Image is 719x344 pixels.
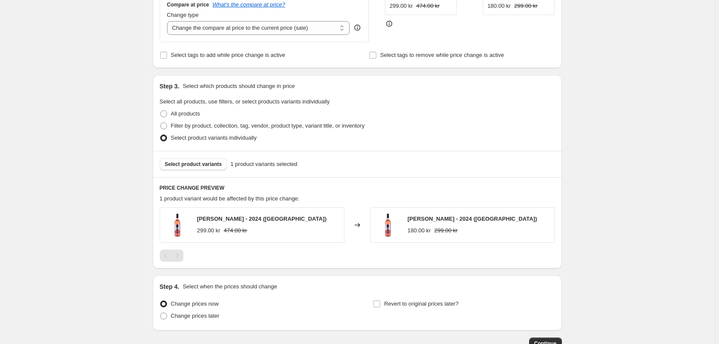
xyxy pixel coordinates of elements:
strike: 299.00 kr [434,226,458,235]
span: Select all products, use filters, or select products variants individually [160,98,330,105]
button: What's the compare at price? [213,1,285,8]
span: Select product variants [165,161,222,168]
span: Change prices later [171,313,220,319]
button: Select product variants [160,158,227,170]
strike: 299.00 kr [514,2,537,10]
span: Filter by product, collection, tag, vendor, product type, variant title, or inventory [171,122,365,129]
span: Select tags to remove while price change is active [380,52,504,58]
img: BaronDeTuris_2024_vh0142_80x.jpg [164,212,190,238]
img: BaronDeTuris_2024_vh0142_80x.jpg [375,212,401,238]
span: 1 product variant would be affected by this price change: [160,195,300,202]
div: help [353,23,362,32]
h2: Step 4. [160,282,180,291]
strike: 474.00 kr [416,2,440,10]
span: Revert to original prices later? [384,300,459,307]
span: 1 product variants selected [230,160,297,169]
span: Change prices now [171,300,219,307]
div: 180.00 kr [408,226,431,235]
h2: Step 3. [160,82,180,91]
span: [PERSON_NAME] - 2024 ([GEOGRAPHIC_DATA]) [408,216,537,222]
span: All products [171,110,200,117]
p: Select which products should change in price [183,82,294,91]
span: Select product variants individually [171,134,257,141]
div: 299.00 kr [390,2,413,10]
span: Select tags to add while price change is active [171,52,285,58]
div: 299.00 kr [197,226,220,235]
span: [PERSON_NAME] - 2024 ([GEOGRAPHIC_DATA]) [197,216,327,222]
nav: Pagination [160,250,183,262]
div: 180.00 kr [487,2,511,10]
span: Change type [167,12,199,18]
strike: 474.00 kr [224,226,247,235]
h3: Compare at price [167,1,209,8]
p: Select when the prices should change [183,282,277,291]
h6: PRICE CHANGE PREVIEW [160,185,555,191]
